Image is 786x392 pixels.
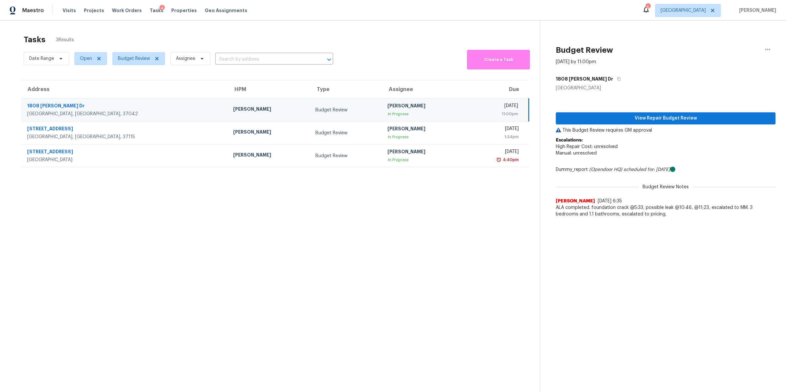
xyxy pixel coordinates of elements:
div: 6 [646,4,650,10]
p: This Budget Review requires GM approval [556,127,776,134]
div: [PERSON_NAME] [233,129,305,137]
div: Budget Review [315,153,377,159]
div: [GEOGRAPHIC_DATA], [GEOGRAPHIC_DATA], 37115 [27,134,223,140]
div: [DATE] [470,125,519,134]
button: View Repair Budget Review [556,112,776,124]
img: Overdue Alarm Icon [496,157,501,163]
div: [PERSON_NAME] [387,125,459,134]
span: Budget Review Notes [639,184,693,190]
h2: Tasks [24,36,46,43]
div: [PERSON_NAME] [387,103,459,111]
input: Search by address [215,54,315,65]
div: [DATE] by 11:00pm [556,59,596,65]
div: 4:40pm [501,157,519,163]
span: Manual: unresolved [556,151,597,156]
div: [STREET_ADDRESS] [27,148,223,157]
div: In Progress [387,157,459,163]
span: High Repair Cost: unresolved [556,144,618,149]
span: [PERSON_NAME] [737,7,776,14]
div: 1:34pm [470,134,519,140]
span: Assignee [176,55,195,62]
button: Create a Task [467,50,530,69]
div: Budget Review [315,107,377,113]
div: Budget Review [315,130,377,136]
span: Tasks [150,8,163,13]
div: [GEOGRAPHIC_DATA] [556,85,776,91]
span: Geo Assignments [205,7,247,14]
i: scheduled for: [DATE] [624,167,670,172]
span: 3 Results [56,37,74,43]
span: Projects [84,7,104,14]
i: (Opendoor HQ) [589,167,622,172]
button: Copy Address [613,73,622,85]
div: [GEOGRAPHIC_DATA] [27,157,223,163]
th: Assignee [382,80,464,99]
div: In Progress [387,134,459,140]
span: ALA completed. foundation crack @5:33, possible leak @10:46, @11;23, escalated to MM. 3 bedrooms ... [556,204,776,217]
th: Type [310,80,382,99]
div: [PERSON_NAME] [233,106,305,114]
span: [PERSON_NAME] [556,198,595,204]
h2: Budget Review [556,47,613,53]
th: HPM [228,80,310,99]
span: Properties [171,7,197,14]
th: Due [464,80,529,99]
span: [DATE] 6:35 [598,199,622,203]
div: 11:00pm [470,111,518,117]
div: Dummy_report [556,166,776,173]
h5: 1808 [PERSON_NAME] Dr [556,76,613,82]
span: Maestro [22,7,44,14]
span: Budget Review [118,55,150,62]
span: Visits [63,7,76,14]
div: 4 [159,5,165,11]
div: [GEOGRAPHIC_DATA], [GEOGRAPHIC_DATA], 37042 [27,111,223,117]
div: 1808 [PERSON_NAME] Dr [27,103,223,111]
div: [STREET_ADDRESS] [27,125,223,134]
div: [PERSON_NAME] [233,152,305,160]
span: Create a Task [470,56,527,64]
div: [DATE] [470,103,518,111]
b: Escalations: [556,138,583,142]
div: In Progress [387,111,459,117]
span: Open [80,55,92,62]
div: [DATE] [470,148,519,157]
span: Date Range [29,55,54,62]
span: Work Orders [112,7,142,14]
th: Address [21,80,228,99]
div: [PERSON_NAME] [387,148,459,157]
span: View Repair Budget Review [561,114,770,122]
button: Open [325,55,334,64]
span: [GEOGRAPHIC_DATA] [661,7,706,14]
